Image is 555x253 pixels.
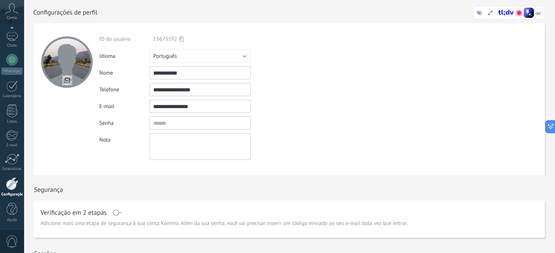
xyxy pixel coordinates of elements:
[99,53,150,60] div: Idioma
[34,185,63,194] h1: Segurança
[41,210,107,216] h1: Verificação em 2 etapas
[99,120,150,127] div: Senha
[99,70,150,76] div: Nome
[7,16,17,20] span: Conta
[41,220,408,227] span: Adicione mais uma etapa de segurança à sua conta Kommo. Além da sua senha, você vai precisar inse...
[150,50,251,63] button: Português
[153,36,177,43] span: 13673592
[1,167,23,171] div: Estatísticas
[1,94,23,99] div: Calendário
[153,53,177,60] span: Português
[99,86,150,93] div: Telefone
[1,143,23,148] div: E-mail
[1,43,23,48] div: Chats
[1,68,22,75] div: WhatsApp
[99,103,150,110] div: E-mail
[1,218,23,222] div: Ajuda
[99,36,150,43] div: ID do usuário
[1,192,23,197] div: Configurações
[1,119,23,124] div: Listas
[99,133,150,143] div: Nota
